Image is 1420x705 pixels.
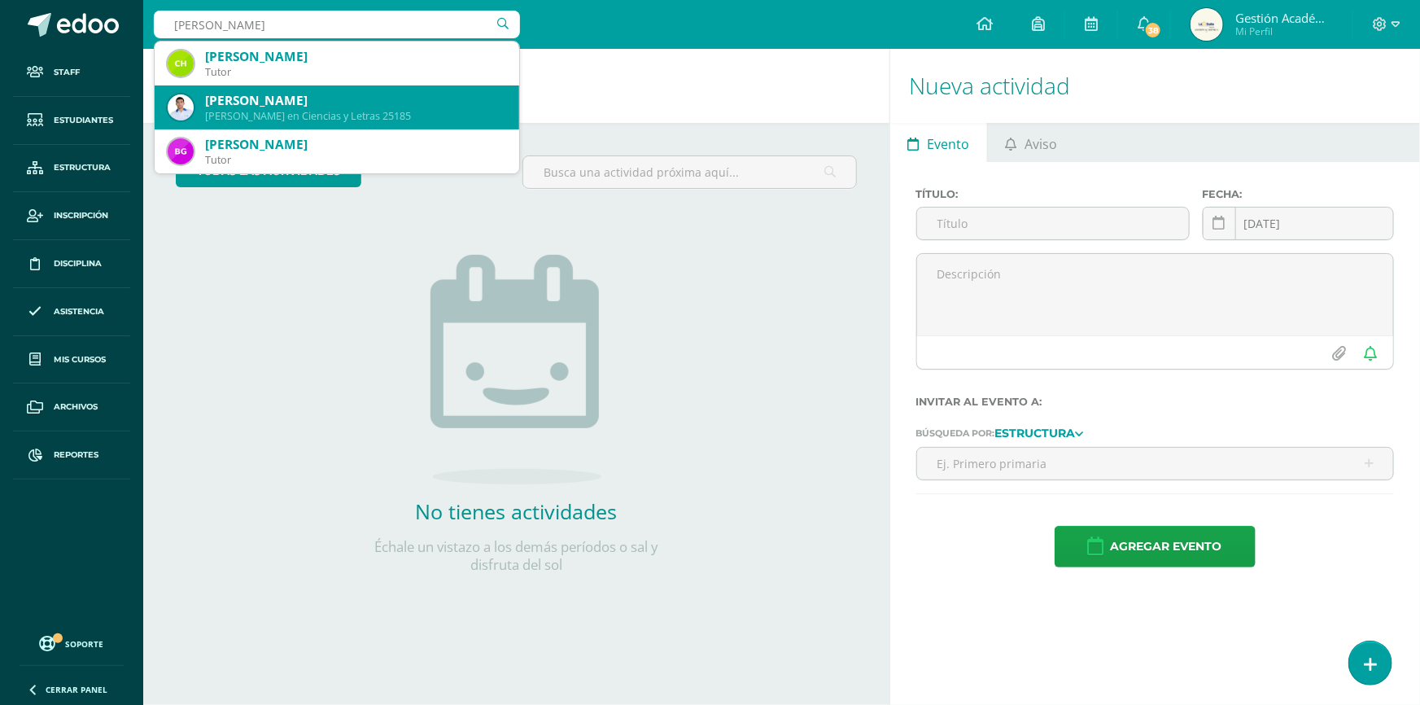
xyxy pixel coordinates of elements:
span: 38 [1144,21,1162,39]
div: Tutor [205,153,506,167]
a: Estructura [13,145,130,193]
span: Inscripción [54,209,108,222]
span: Staff [54,66,80,79]
div: [PERSON_NAME] [205,48,506,65]
span: Archivos [54,401,98,414]
input: Busca un usuario... [154,11,520,38]
strong: Estructura [995,427,1076,441]
p: Échale un vistazo a los demás períodos o sal y disfruta del sol [353,538,679,574]
img: 3364271554c0ea79de031cefa3b56709.png [168,50,194,77]
a: Evento [890,123,987,162]
a: Inscripción [13,192,130,240]
a: Soporte [20,632,124,654]
label: Invitar al evento a: [916,396,1394,408]
span: Evento [927,125,969,164]
a: Reportes [13,431,130,479]
div: Tutor [205,65,506,79]
a: Staff [13,49,130,97]
img: ff93632bf489dcbc5131d32d8a4af367.png [1191,8,1223,41]
label: Fecha: [1203,188,1394,200]
h2: No tienes actividades [353,497,679,525]
div: [PERSON_NAME] [205,136,506,153]
div: [PERSON_NAME] en Ciencias y Letras 25185 [205,109,506,123]
input: Fecha de entrega [1204,208,1393,239]
label: Título: [916,188,1190,200]
span: Cerrar panel [46,684,107,695]
span: Estudiantes [54,114,113,127]
span: Reportes [54,449,98,462]
input: Ej. Primero primaria [917,448,1393,479]
a: Estudiantes [13,97,130,145]
a: Mis cursos [13,336,130,384]
span: Aviso [1025,125,1057,164]
span: Mis cursos [54,353,106,366]
span: Soporte [66,638,104,650]
img: 6ed5506e6d87bd8ebab60dce38c7b054.png [168,94,194,120]
a: Asistencia [13,288,130,336]
span: Búsqueda por: [916,428,995,440]
a: Disciplina [13,240,130,288]
a: Estructura [995,427,1084,439]
span: Disciplina [54,257,102,270]
span: Estructura [54,161,111,174]
img: 247736b630b0cf6f77d0a12ed6c66261.png [168,138,194,164]
button: Agregar evento [1055,526,1256,567]
img: no_activities.png [430,255,601,484]
h1: Nueva actividad [910,49,1400,123]
input: Título [917,208,1189,239]
span: Mi Perfil [1235,24,1333,38]
input: Busca una actividad próxima aquí... [523,156,855,188]
span: Gestión Académica [1235,10,1333,26]
a: Archivos [13,383,130,431]
span: Agregar evento [1111,527,1222,567]
div: [PERSON_NAME] [205,92,506,109]
span: Asistencia [54,305,104,318]
a: Aviso [988,123,1075,162]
